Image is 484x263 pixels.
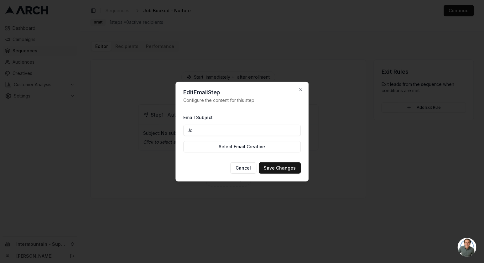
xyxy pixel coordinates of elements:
input: Enter email subject line [183,125,301,136]
p: Configure the content for this step [183,97,301,103]
label: Email Subject [183,115,213,120]
h2: Edit Email Step [183,90,301,95]
button: Select Email Creative [183,141,301,152]
button: Save Changes [259,162,301,174]
button: Cancel [230,162,256,174]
